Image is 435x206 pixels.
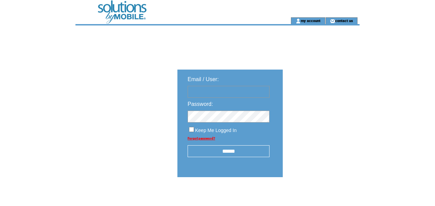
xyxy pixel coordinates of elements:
a: contact us [335,18,353,23]
img: contact_us_icon.gif [330,18,335,24]
span: Email / User: [188,76,219,82]
a: my account [301,18,320,23]
span: Keep Me Logged In [195,128,237,133]
img: account_icon.gif [296,18,301,24]
img: transparent.png [302,194,336,203]
a: Forgot password? [188,136,215,140]
span: Password: [188,101,213,107]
